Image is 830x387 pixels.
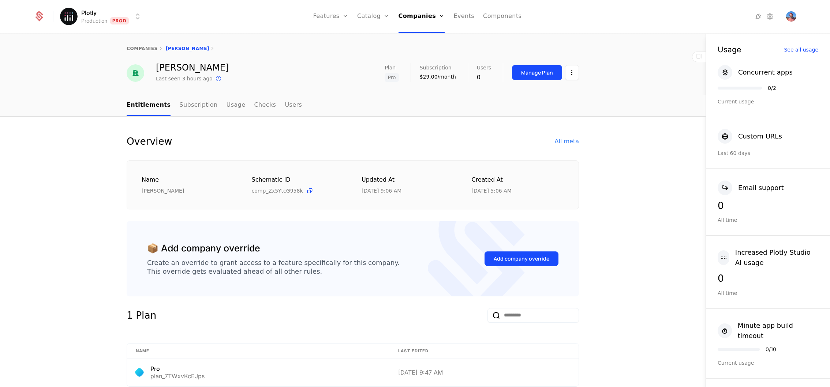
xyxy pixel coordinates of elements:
a: Settings [766,12,774,21]
div: Current usage [718,98,818,105]
a: Entitlements [127,95,171,116]
button: Minute app build timeout [718,320,818,341]
img: Chip Alexandru [127,64,144,82]
button: Manage Plan [512,65,562,80]
div: [PERSON_NAME] [142,187,234,194]
div: Schematic ID [252,175,344,184]
a: Subscription [179,95,217,116]
th: Last edited [389,344,579,359]
div: Usage [718,46,741,53]
div: Manage Plan [521,69,553,76]
a: companies [127,46,158,51]
div: All time [718,289,818,297]
a: Integrations [754,12,763,21]
div: Created at [472,175,564,185]
div: See all usage [784,47,818,52]
div: Overview [127,134,172,149]
div: 0 [477,73,491,82]
div: All time [718,216,818,224]
button: Email support [718,181,784,195]
div: 0 [718,274,818,283]
img: Plotly [60,8,78,25]
span: Pro [385,73,399,82]
button: Open user button [786,11,796,22]
div: 8/25/25, 5:06 AM [472,187,512,194]
div: 📦 Add company override [147,242,260,255]
a: Checks [254,95,276,116]
span: comp_Zx5YtcG958k [252,187,303,194]
div: Current usage [718,359,818,367]
ul: Choose Sub Page [127,95,302,116]
div: [DATE] 9:47 AM [398,369,570,375]
button: Custom URLs [718,129,782,144]
div: Minute app build timeout [738,320,818,341]
button: Select action [565,65,579,80]
div: Create an override to grant access to a feature specifically for this company. This override gets... [147,258,400,276]
div: Email support [738,183,784,193]
button: Select environment [62,8,142,24]
div: Concurrent apps [738,67,793,77]
div: 0 / 2 [768,86,776,91]
th: Name [127,344,389,359]
div: Last 60 days [718,149,818,157]
div: Add company override [494,255,549,262]
nav: Main [127,95,579,116]
span: Plan [385,65,396,70]
div: $29.00/month [420,73,456,80]
button: Concurrent apps [718,65,793,80]
div: [PERSON_NAME] [156,63,229,72]
img: Louis-Alexandre Huard [786,11,796,22]
div: Increased Plotly Studio AI usage [735,247,818,268]
span: Prod [110,17,129,24]
a: Usage [227,95,246,116]
div: Custom URLs [738,131,782,141]
div: plan_7TWxvKcEJps [150,373,205,379]
div: Last seen 3 hours ago [156,75,213,82]
div: Production [81,17,107,24]
button: Add company override [485,251,558,266]
div: Updated at [362,175,454,185]
div: 9/9/25, 9:06 AM [362,187,401,194]
div: Name [142,175,234,185]
span: Plotly [81,8,97,17]
div: All meta [555,137,579,146]
div: 0 / 10 [766,347,776,352]
button: Increased Plotly Studio AI usage [718,247,818,268]
div: 0 [718,201,818,210]
a: Users [285,95,302,116]
div: Pro [150,366,205,372]
span: Users [477,65,491,70]
div: 1 Plan [127,308,156,323]
span: Subscription [420,65,452,70]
